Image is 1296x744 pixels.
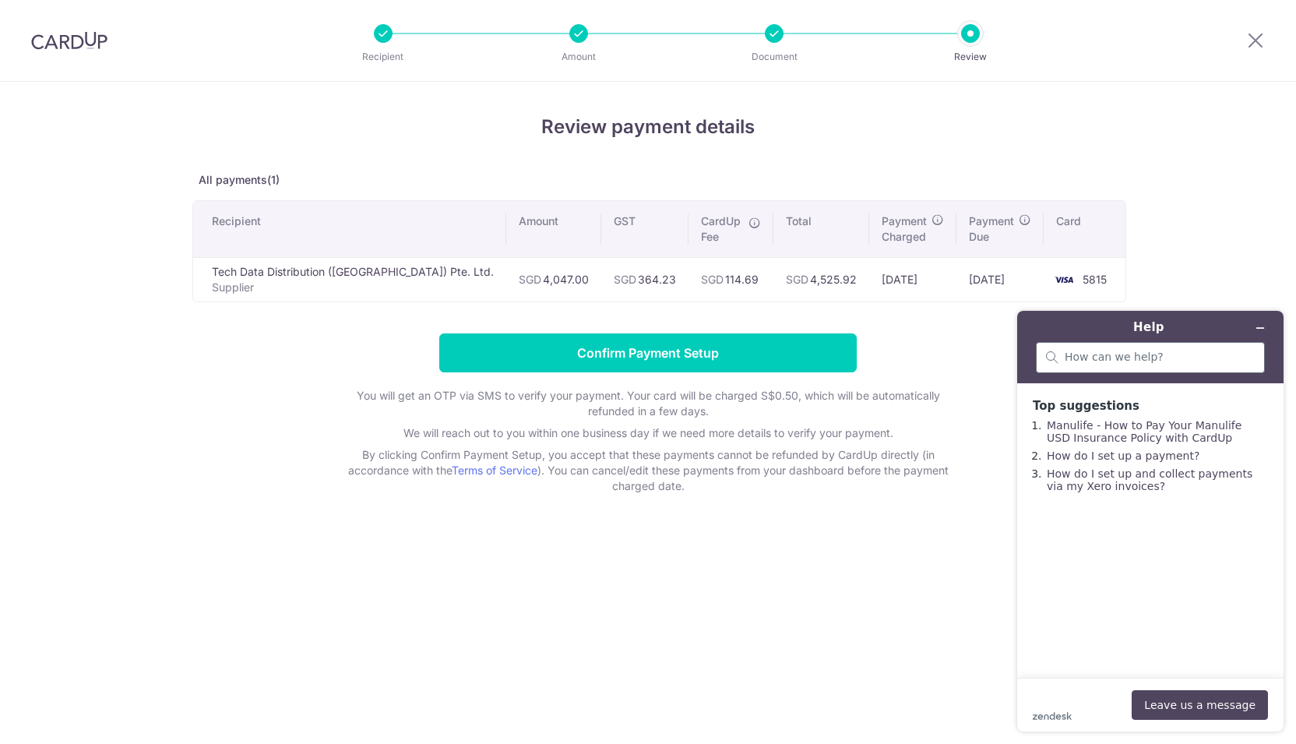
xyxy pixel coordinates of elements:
[773,201,869,257] th: Total
[786,273,808,286] span: SGD
[1044,201,1125,257] th: Card
[601,257,688,301] td: 364.23
[506,257,601,301] td: 4,047.00
[192,172,1104,188] p: All payments(1)
[614,273,636,286] span: SGD
[193,201,506,257] th: Recipient
[773,257,869,301] td: 4,525.92
[913,49,1028,65] p: Review
[869,257,956,301] td: [DATE]
[521,49,636,65] p: Amount
[701,213,741,245] span: CardUp Fee
[439,333,857,372] input: Confirm Payment Setup
[688,257,773,301] td: 114.69
[336,388,960,419] p: You will get an OTP via SMS to verify your payment. Your card will be charged S$0.50, which will ...
[956,257,1044,301] td: [DATE]
[336,425,960,441] p: We will reach out to you within one business day if we need more details to verify your payment.
[506,201,601,257] th: Amount
[31,31,107,50] img: CardUp
[336,447,960,494] p: By clicking Confirm Payment Setup, you accept that these payments cannot be refunded by CardUp di...
[1048,270,1079,289] img: <span class="translation_missing" title="translation missing: en.account_steps.new_confirm_form.b...
[35,11,67,25] span: Help
[193,257,506,301] td: Tech Data Distribution ([GEOGRAPHIC_DATA]) Pte. Ltd.
[212,280,494,295] p: Supplier
[717,49,832,65] p: Document
[452,464,537,477] a: Terms of Service
[969,213,1014,245] span: Payment Due
[601,201,688,257] th: GST
[882,213,927,245] span: Payment Charged
[326,49,441,65] p: Recipient
[519,273,541,286] span: SGD
[1083,273,1107,286] span: 5815
[701,273,724,286] span: SGD
[192,113,1104,141] h4: Review payment details
[1005,298,1296,744] iframe: Find more information here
